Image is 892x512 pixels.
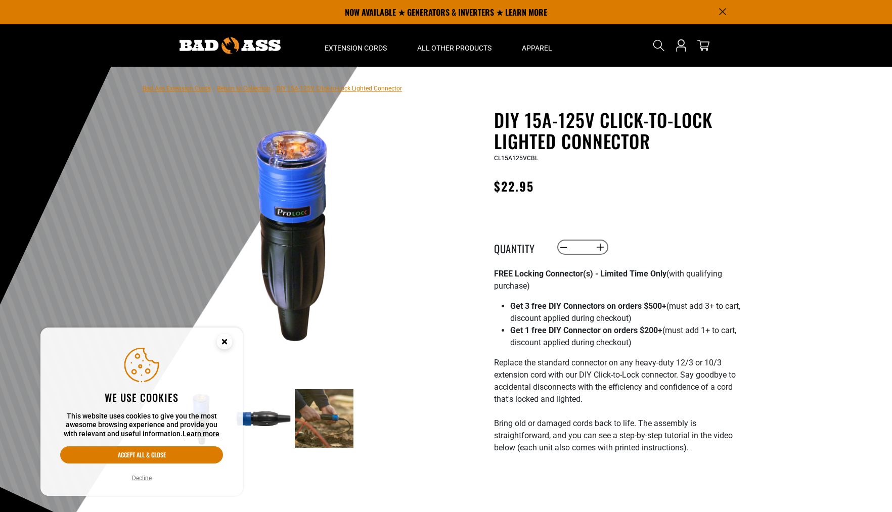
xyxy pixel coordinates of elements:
[417,43,492,53] span: All Other Products
[494,155,538,162] span: CL15A125VCBL
[217,85,271,92] a: Return to Collection
[60,391,223,404] h2: We use cookies
[143,85,211,92] a: Bad Ass Extension Cords
[183,430,219,438] a: Learn more
[494,241,545,254] label: Quantity
[494,357,742,466] p: Replace the standard connector on any heavy-duty 12/3 or 10/3 extension cord with our DIY Click-t...
[510,301,666,311] strong: Get 3 free DIY Connectors on orders $500+
[507,24,567,67] summary: Apparel
[510,325,736,347] span: (must add 1+ to cart, discount applied during checkout)
[60,446,223,463] button: Accept all & close
[273,85,275,92] span: ›
[522,43,552,53] span: Apparel
[60,412,223,439] p: This website uses cookies to give you the most awesome browsing experience and provide you with r...
[494,269,666,278] strong: FREE Locking Connector(s) - Limited Time Only
[510,301,740,323] span: (must add 3+ to cart, discount applied during checkout)
[651,37,667,54] summary: Search
[213,85,215,92] span: ›
[309,24,402,67] summary: Extension Cords
[40,328,243,496] aside: Cookie Consent
[494,269,722,291] span: (with qualifying purchase)
[510,325,662,335] strong: Get 1 free DIY Connector on orders $200+
[325,43,387,53] span: Extension Cords
[129,473,155,483] button: Decline
[402,24,507,67] summary: All Other Products
[494,109,742,152] h1: DIY 15A-125V Click-to-Lock Lighted Connector
[180,37,281,54] img: Bad Ass Extension Cords
[277,85,402,92] span: DIY 15A-125V Click-to-Lock Lighted Connector
[494,177,534,195] span: $22.95
[143,82,402,94] nav: breadcrumbs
